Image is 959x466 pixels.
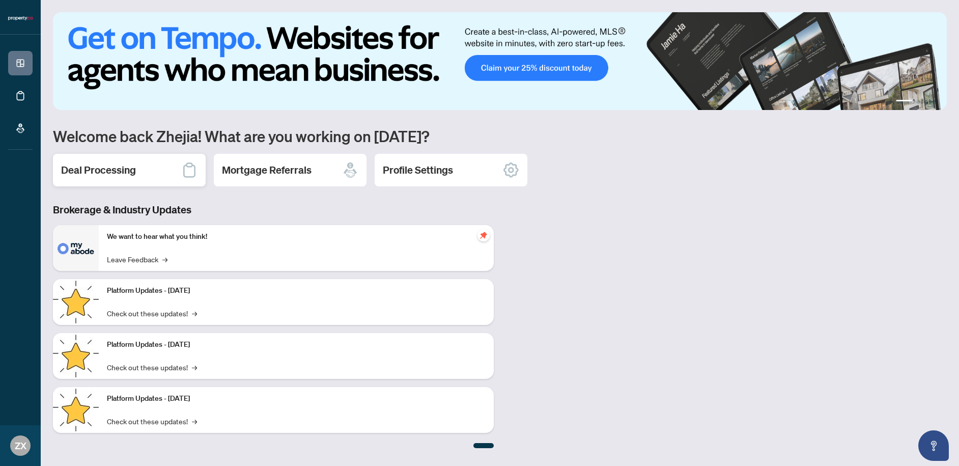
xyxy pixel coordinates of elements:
button: 4 [933,100,937,104]
button: Open asap [918,430,949,461]
a: Check out these updates!→ [107,416,197,427]
span: → [192,362,197,373]
p: Platform Updates - [DATE] [107,393,486,404]
button: 3 [924,100,928,104]
a: Leave Feedback→ [107,254,167,265]
h2: Mortgage Referrals [222,163,312,177]
span: → [162,254,167,265]
a: Check out these updates!→ [107,362,197,373]
h2: Profile Settings [383,163,453,177]
span: ZX [15,438,26,453]
img: Platform Updates - July 8, 2025 [53,333,99,379]
span: → [192,416,197,427]
h1: Welcome back Zhejia! What are you working on [DATE]? [53,126,947,146]
p: Platform Updates - [DATE] [107,285,486,296]
span: → [192,308,197,319]
a: Check out these updates!→ [107,308,197,319]
img: Slide 0 [53,12,947,110]
img: Platform Updates - July 21, 2025 [53,279,99,325]
img: We want to hear what you think! [53,225,99,271]
h2: Deal Processing [61,163,136,177]
p: Platform Updates - [DATE] [107,339,486,350]
img: Platform Updates - June 23, 2025 [53,387,99,433]
img: logo [8,15,33,21]
span: pushpin [477,229,490,241]
p: We want to hear what you think! [107,231,486,242]
button: 2 [916,100,920,104]
h3: Brokerage & Industry Updates [53,203,494,217]
button: 1 [896,100,912,104]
